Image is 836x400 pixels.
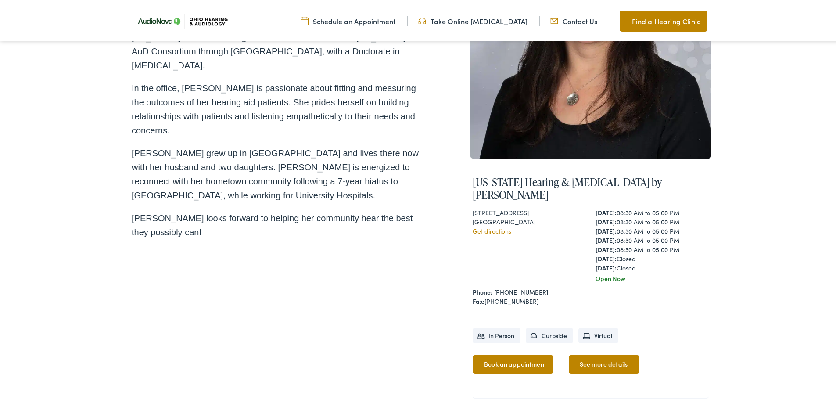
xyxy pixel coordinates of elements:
[596,262,617,270] strong: [DATE]:
[132,14,421,71] p: is a Clinical Audiologist in [GEOGRAPHIC_DATA], [US_STATE]. She is a 2014 graduate from The North...
[473,225,511,234] a: Get directions
[596,206,617,215] strong: [DATE]:
[418,14,426,24] img: Headphones icone to schedule online hearing test in Cincinnati, OH
[596,252,617,261] strong: [DATE]:
[596,225,617,234] strong: [DATE]:
[569,353,639,372] a: See more details
[132,209,421,238] p: [PERSON_NAME] looks forward to helping her community hear the best they possibly can!
[473,206,586,216] div: [STREET_ADDRESS]
[473,353,553,372] a: Book an appointment
[132,144,421,201] p: [PERSON_NAME] grew up in [GEOGRAPHIC_DATA] and lives there now with her husband and two daughters...
[596,216,617,224] strong: [DATE]:
[301,14,309,24] img: Calendar Icon to schedule a hearing appointment in Cincinnati, OH
[301,14,395,24] a: Schedule an Appointment
[578,326,618,342] li: Virtual
[526,326,573,342] li: Curbside
[473,295,709,304] div: [PHONE_NUMBER]
[620,14,628,25] img: Map pin icon to find Ohio Hearing & Audiology in Cincinnati, OH
[418,14,527,24] a: Take Online [MEDICAL_DATA]
[473,216,586,225] div: [GEOGRAPHIC_DATA]
[473,326,520,342] li: In Person
[620,9,707,30] a: Find a Hearing Clinic
[596,243,617,252] strong: [DATE]:
[473,295,484,304] strong: Fax:
[596,272,709,281] div: Open Now
[132,79,421,136] p: In the office, [PERSON_NAME] is passionate about fitting and measuring the outcomes of her hearin...
[494,286,548,295] a: [PHONE_NUMBER]
[596,206,709,271] div: 08:30 AM to 05:00 PM 08:30 AM to 05:00 PM 08:30 AM to 05:00 PM 08:30 AM to 05:00 PM 08:30 AM to 0...
[473,286,492,295] strong: Phone:
[550,14,558,24] img: Mail icon representing email contact with Ohio Hearing in Cincinnati, OH
[550,14,597,24] a: Contact Us
[596,234,617,243] strong: [DATE]:
[473,174,709,200] h4: [US_STATE] Hearing & [MEDICAL_DATA] by [PERSON_NAME]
